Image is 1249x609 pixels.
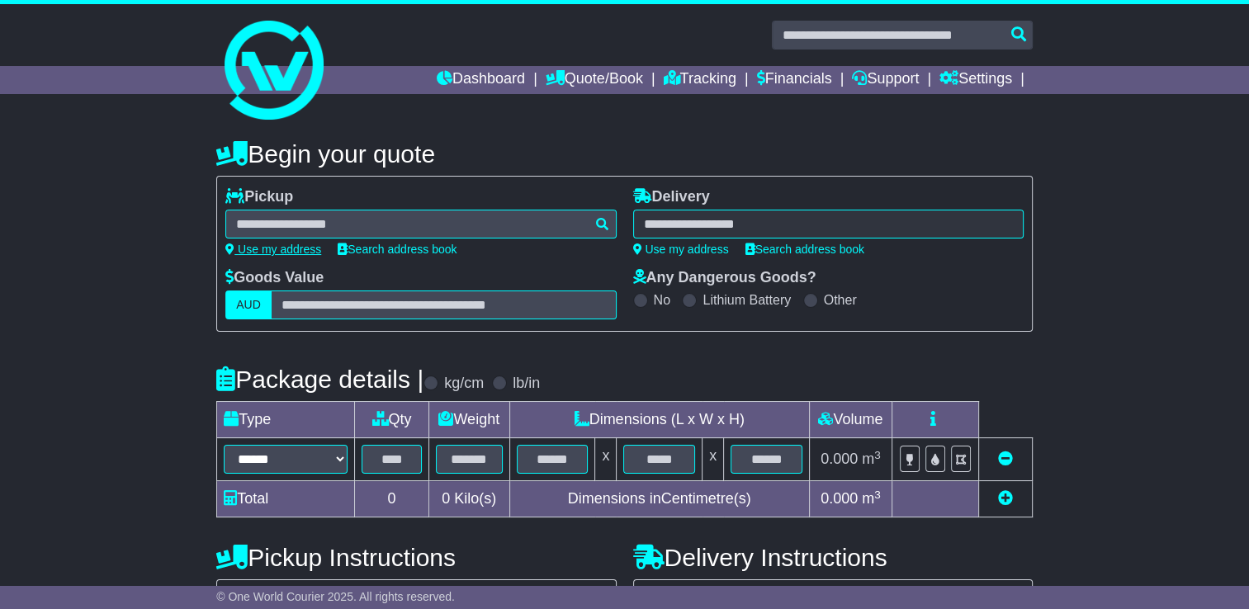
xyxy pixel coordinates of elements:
[633,243,729,256] a: Use my address
[338,243,457,256] a: Search address book
[513,375,540,393] label: lb/in
[874,489,881,501] sup: 3
[824,292,857,308] label: Other
[633,188,710,206] label: Delivery
[225,243,321,256] a: Use my address
[225,269,324,287] label: Goods Value
[428,402,509,438] td: Weight
[442,490,450,507] span: 0
[633,269,816,287] label: Any Dangerous Goods?
[595,438,617,481] td: x
[745,243,864,256] a: Search address book
[809,402,892,438] td: Volume
[225,210,616,238] typeahead: Please provide city
[225,188,293,206] label: Pickup
[939,66,1012,94] a: Settings
[874,449,881,461] sup: 3
[852,66,919,94] a: Support
[703,292,791,308] label: Lithium Battery
[862,490,881,507] span: m
[654,292,670,308] label: No
[509,402,809,438] td: Dimensions (L x W x H)
[217,402,355,438] td: Type
[216,366,423,393] h4: Package details |
[821,451,858,467] span: 0.000
[757,66,832,94] a: Financials
[633,544,1033,571] h4: Delivery Instructions
[821,490,858,507] span: 0.000
[437,66,525,94] a: Dashboard
[217,481,355,517] td: Total
[216,140,1033,168] h4: Begin your quote
[216,590,455,603] span: © One World Courier 2025. All rights reserved.
[216,544,616,571] h4: Pickup Instructions
[664,66,736,94] a: Tracking
[355,402,429,438] td: Qty
[546,66,643,94] a: Quote/Book
[428,481,509,517] td: Kilo(s)
[355,481,429,517] td: 0
[444,375,484,393] label: kg/cm
[509,481,809,517] td: Dimensions in Centimetre(s)
[998,451,1013,467] a: Remove this item
[862,451,881,467] span: m
[225,290,272,319] label: AUD
[703,438,724,481] td: x
[998,490,1013,507] a: Add new item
